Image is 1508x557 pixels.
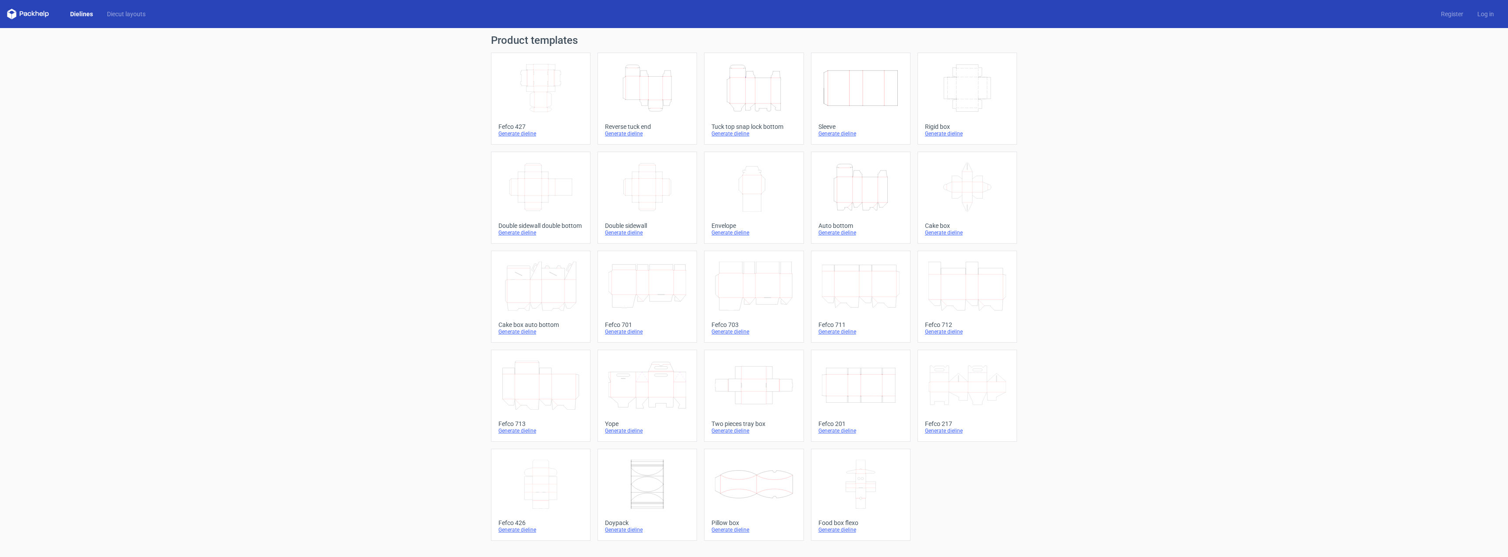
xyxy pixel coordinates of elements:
[598,152,697,244] a: Double sidewallGenerate dieline
[918,251,1017,343] a: Fefco 712Generate dieline
[1434,10,1470,18] a: Register
[605,328,690,335] div: Generate dieline
[63,10,100,18] a: Dielines
[818,519,903,526] div: Food box flexo
[498,328,583,335] div: Generate dieline
[605,519,690,526] div: Doypack
[605,427,690,434] div: Generate dieline
[818,420,903,427] div: Fefco 201
[598,350,697,442] a: YopeGenerate dieline
[818,123,903,130] div: Sleeve
[605,130,690,137] div: Generate dieline
[711,123,796,130] div: Tuck top snap lock bottom
[704,449,804,541] a: Pillow boxGenerate dieline
[925,328,1010,335] div: Generate dieline
[605,321,690,328] div: Fefco 701
[498,519,583,526] div: Fefco 426
[711,420,796,427] div: Two pieces tray box
[925,229,1010,236] div: Generate dieline
[818,526,903,533] div: Generate dieline
[925,222,1010,229] div: Cake box
[491,251,590,343] a: Cake box auto bottomGenerate dieline
[491,350,590,442] a: Fefco 713Generate dieline
[498,130,583,137] div: Generate dieline
[811,152,910,244] a: Auto bottomGenerate dieline
[711,526,796,533] div: Generate dieline
[498,526,583,533] div: Generate dieline
[605,420,690,427] div: Yope
[491,53,590,145] a: Fefco 427Generate dieline
[818,229,903,236] div: Generate dieline
[711,222,796,229] div: Envelope
[704,53,804,145] a: Tuck top snap lock bottomGenerate dieline
[818,130,903,137] div: Generate dieline
[818,427,903,434] div: Generate dieline
[598,449,697,541] a: DoypackGenerate dieline
[711,229,796,236] div: Generate dieline
[498,420,583,427] div: Fefco 713
[605,222,690,229] div: Double sidewall
[605,229,690,236] div: Generate dieline
[711,427,796,434] div: Generate dieline
[704,350,804,442] a: Two pieces tray boxGenerate dieline
[918,53,1017,145] a: Rigid boxGenerate dieline
[811,251,910,343] a: Fefco 711Generate dieline
[100,10,153,18] a: Diecut layouts
[925,427,1010,434] div: Generate dieline
[711,519,796,526] div: Pillow box
[818,328,903,335] div: Generate dieline
[704,251,804,343] a: Fefco 703Generate dieline
[925,420,1010,427] div: Fefco 217
[491,35,1017,46] h1: Product templates
[711,130,796,137] div: Generate dieline
[498,229,583,236] div: Generate dieline
[818,321,903,328] div: Fefco 711
[925,321,1010,328] div: Fefco 712
[918,152,1017,244] a: Cake boxGenerate dieline
[811,449,910,541] a: Food box flexoGenerate dieline
[704,152,804,244] a: EnvelopeGenerate dieline
[598,53,697,145] a: Reverse tuck endGenerate dieline
[491,152,590,244] a: Double sidewall double bottomGenerate dieline
[598,251,697,343] a: Fefco 701Generate dieline
[925,130,1010,137] div: Generate dieline
[491,449,590,541] a: Fefco 426Generate dieline
[811,350,910,442] a: Fefco 201Generate dieline
[1470,10,1501,18] a: Log in
[925,123,1010,130] div: Rigid box
[498,427,583,434] div: Generate dieline
[811,53,910,145] a: SleeveGenerate dieline
[498,321,583,328] div: Cake box auto bottom
[711,328,796,335] div: Generate dieline
[605,123,690,130] div: Reverse tuck end
[498,123,583,130] div: Fefco 427
[711,321,796,328] div: Fefco 703
[498,222,583,229] div: Double sidewall double bottom
[605,526,690,533] div: Generate dieline
[818,222,903,229] div: Auto bottom
[918,350,1017,442] a: Fefco 217Generate dieline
